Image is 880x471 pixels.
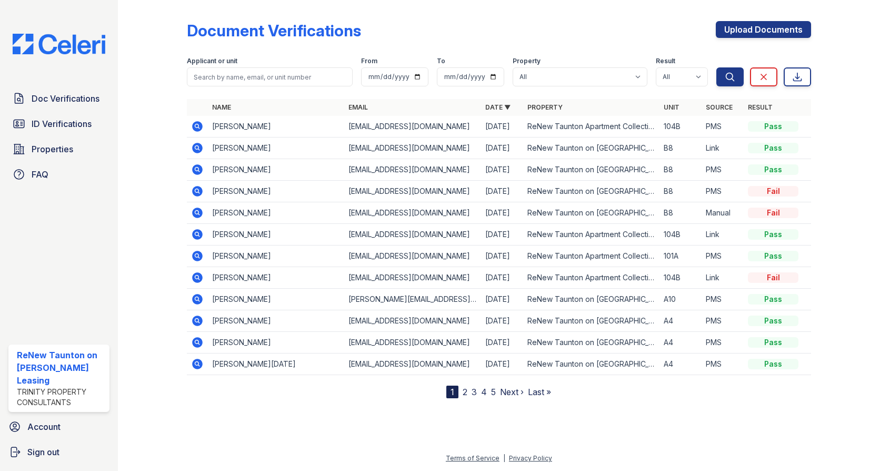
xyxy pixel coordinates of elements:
[523,202,659,224] td: ReNew Taunton on [GEOGRAPHIC_DATA]
[361,57,377,65] label: From
[702,116,744,138] td: PMS
[344,332,481,354] td: [EMAIL_ADDRESS][DOMAIN_NAME]
[27,446,59,458] span: Sign out
[481,310,523,332] td: [DATE]
[702,202,744,224] td: Manual
[748,121,798,132] div: Pass
[208,116,344,138] td: [PERSON_NAME]
[485,103,511,111] a: Date ▼
[509,454,552,462] a: Privacy Policy
[748,359,798,369] div: Pass
[706,103,733,111] a: Source
[208,289,344,310] td: [PERSON_NAME]
[659,332,702,354] td: A4
[659,267,702,289] td: 104B
[187,67,353,86] input: Search by name, email, or unit number
[702,332,744,354] td: PMS
[187,21,361,40] div: Document Verifications
[659,289,702,310] td: A10
[32,92,99,105] span: Doc Verifications
[481,289,523,310] td: [DATE]
[500,387,524,397] a: Next ›
[481,224,523,246] td: [DATE]
[748,272,798,283] div: Fail
[748,103,773,111] a: Result
[659,116,702,138] td: 104B
[27,420,61,433] span: Account
[659,354,702,375] td: A4
[748,316,798,326] div: Pass
[187,57,237,65] label: Applicant or unit
[659,202,702,224] td: B8
[702,224,744,246] td: Link
[344,138,481,159] td: [EMAIL_ADDRESS][DOMAIN_NAME]
[748,208,798,218] div: Fail
[523,181,659,202] td: ReNew Taunton on [GEOGRAPHIC_DATA]
[748,294,798,305] div: Pass
[208,246,344,267] td: [PERSON_NAME]
[481,387,487,397] a: 4
[472,387,477,397] a: 3
[348,103,368,111] a: Email
[523,267,659,289] td: ReNew Taunton Apartment Collection
[463,387,467,397] a: 2
[32,117,92,130] span: ID Verifications
[702,138,744,159] td: Link
[523,310,659,332] td: ReNew Taunton on [GEOGRAPHIC_DATA]
[8,88,109,109] a: Doc Verifications
[4,441,114,463] a: Sign out
[659,246,702,267] td: 101A
[208,138,344,159] td: [PERSON_NAME]
[748,186,798,197] div: Fail
[344,267,481,289] td: [EMAIL_ADDRESS][DOMAIN_NAME]
[481,181,523,202] td: [DATE]
[481,202,523,224] td: [DATE]
[4,34,114,54] img: CE_Logo_Blue-a8612792a0a2168367f1c8372b55b34899dd931a85d93a1a3d3e32e68fde9ad4.png
[446,454,499,462] a: Terms of Service
[17,387,105,408] div: Trinity Property Consultants
[527,103,563,111] a: Property
[656,57,675,65] label: Result
[446,386,458,398] div: 1
[491,387,496,397] a: 5
[208,332,344,354] td: [PERSON_NAME]
[344,181,481,202] td: [EMAIL_ADDRESS][DOMAIN_NAME]
[17,349,105,387] div: ReNew Taunton on [PERSON_NAME] Leasing
[481,354,523,375] td: [DATE]
[344,202,481,224] td: [EMAIL_ADDRESS][DOMAIN_NAME]
[481,332,523,354] td: [DATE]
[212,103,231,111] a: Name
[702,267,744,289] td: Link
[523,224,659,246] td: ReNew Taunton Apartment Collection
[702,246,744,267] td: PMS
[208,159,344,181] td: [PERSON_NAME]
[748,229,798,240] div: Pass
[437,57,445,65] label: To
[208,267,344,289] td: [PERSON_NAME]
[8,139,109,160] a: Properties
[481,246,523,267] td: [DATE]
[481,267,523,289] td: [DATE]
[523,159,659,181] td: ReNew Taunton on [GEOGRAPHIC_DATA]
[748,164,798,175] div: Pass
[523,354,659,375] td: ReNew Taunton on [GEOGRAPHIC_DATA]
[344,354,481,375] td: [EMAIL_ADDRESS][DOMAIN_NAME]
[702,181,744,202] td: PMS
[748,337,798,348] div: Pass
[659,138,702,159] td: B8
[481,159,523,181] td: [DATE]
[208,310,344,332] td: [PERSON_NAME]
[344,224,481,246] td: [EMAIL_ADDRESS][DOMAIN_NAME]
[523,246,659,267] td: ReNew Taunton Apartment Collection
[8,164,109,185] a: FAQ
[664,103,679,111] a: Unit
[344,116,481,138] td: [EMAIL_ADDRESS][DOMAIN_NAME]
[702,310,744,332] td: PMS
[208,224,344,246] td: [PERSON_NAME]
[748,251,798,261] div: Pass
[344,159,481,181] td: [EMAIL_ADDRESS][DOMAIN_NAME]
[513,57,541,65] label: Property
[748,143,798,153] div: Pass
[208,181,344,202] td: [PERSON_NAME]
